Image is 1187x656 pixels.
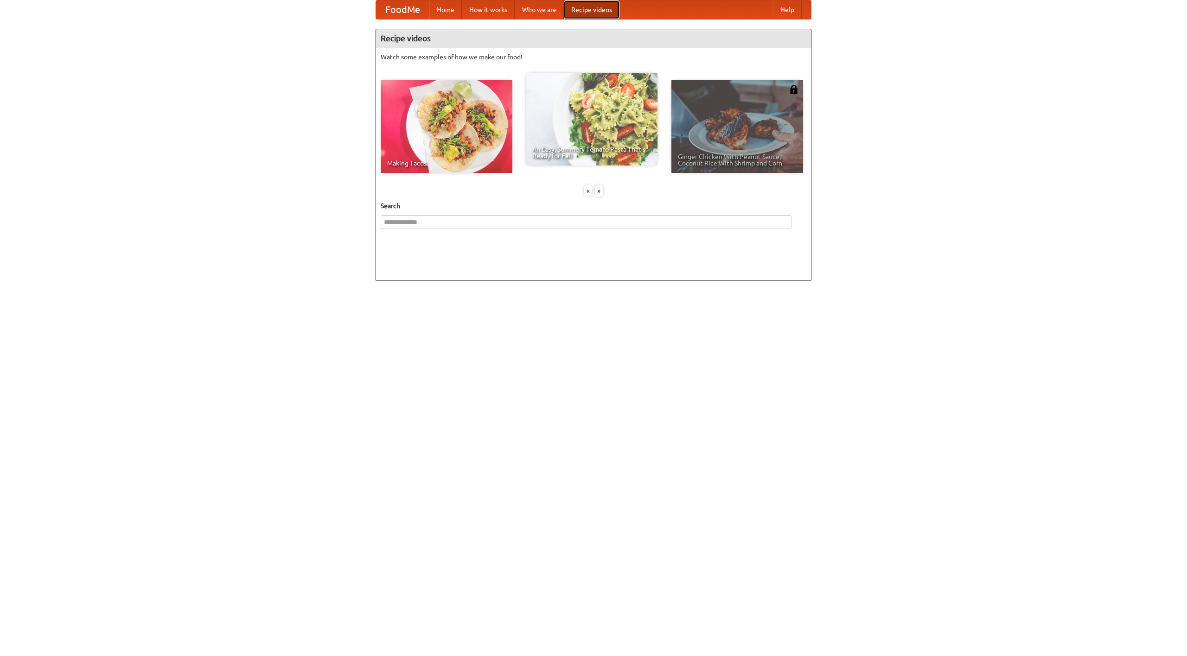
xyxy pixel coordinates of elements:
img: 483408.png [789,85,798,94]
span: An Easy, Summery Tomato Pasta That's Ready for Fall [532,146,651,159]
a: FoodMe [376,0,429,19]
a: Help [773,0,802,19]
a: Recipe videos [564,0,619,19]
a: Making Tacos [381,80,512,173]
div: » [595,185,603,197]
h5: Search [381,201,806,210]
a: How it works [462,0,515,19]
p: Watch some examples of how we make our food! [381,52,806,62]
a: Who we are [515,0,564,19]
div: « [584,185,592,197]
span: Making Tacos [387,160,506,166]
a: An Easy, Summery Tomato Pasta That's Ready for Fall [526,73,657,166]
h4: Recipe videos [376,29,811,48]
a: Home [429,0,462,19]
